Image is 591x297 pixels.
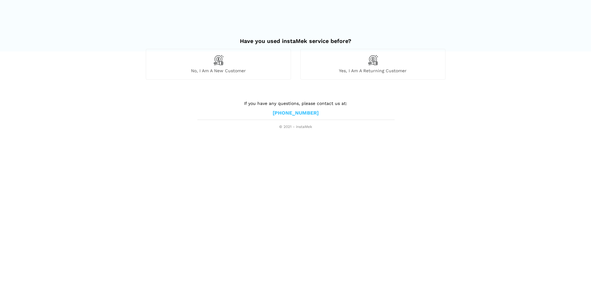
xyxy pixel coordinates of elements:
span: © 2021 - instaMek [198,125,394,130]
h2: Have you used instaMek service before? [146,31,446,45]
span: No, I am a new customer [146,68,291,73]
a: [PHONE_NUMBER] [273,110,319,116]
p: If you have any questions, please contact us at: [198,100,394,107]
span: Yes, I am a returning customer [301,68,445,73]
